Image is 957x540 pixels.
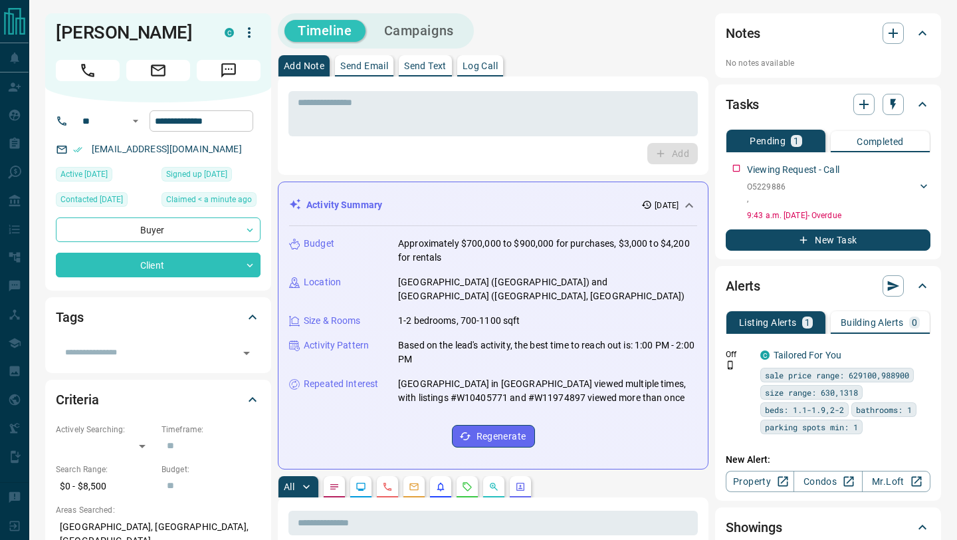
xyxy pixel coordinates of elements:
button: Open [128,113,144,129]
p: [GEOGRAPHIC_DATA] in [GEOGRAPHIC_DATA] viewed multiple times, with listings #W10405771 and #W1197... [398,377,697,405]
svg: Requests [462,481,473,492]
h1: [PERSON_NAME] [56,22,205,43]
div: Sun Oct 05 2025 [56,167,155,186]
p: Completed [857,137,904,146]
svg: Opportunities [488,481,499,492]
span: Claimed < a minute ago [166,193,252,206]
p: O5229886 [747,181,786,193]
div: Criteria [56,384,261,416]
div: Notes [726,17,930,49]
p: [GEOGRAPHIC_DATA] ([GEOGRAPHIC_DATA]) and [GEOGRAPHIC_DATA] ([GEOGRAPHIC_DATA], [GEOGRAPHIC_DATA]) [398,275,697,303]
div: Thu Mar 04 2021 [161,167,261,186]
p: Pending [750,136,786,146]
span: Contacted [DATE] [60,193,123,206]
svg: Agent Actions [515,481,526,492]
span: Call [56,60,120,81]
a: [EMAIL_ADDRESS][DOMAIN_NAME] [92,144,242,154]
p: 9:43 a.m. [DATE] - Overdue [747,209,930,221]
p: Size & Rooms [304,314,361,328]
p: No notes available [726,57,930,69]
span: size range: 630,1318 [765,386,858,399]
span: bathrooms: 1 [856,403,912,416]
button: Regenerate [452,425,535,448]
span: sale price range: 629100,988900 [765,368,909,382]
p: Based on the lead's activity, the best time to reach out is: 1:00 PM - 2:00 PM [398,338,697,366]
svg: Listing Alerts [435,481,446,492]
button: Campaigns [371,20,467,42]
p: Send Text [404,61,447,70]
p: 1 [805,318,810,327]
div: O5229886, [747,178,930,207]
div: Tags [56,301,261,333]
a: Property [726,471,794,492]
p: [DATE] [655,200,679,211]
div: Client [56,253,261,277]
p: 0 [912,318,917,327]
p: Add Note [284,61,324,70]
p: Activity Summary [306,198,382,212]
a: Mr.Loft [862,471,930,492]
h2: Tasks [726,94,759,115]
span: Email [126,60,190,81]
svg: Push Notification Only [726,360,735,370]
h2: Notes [726,23,760,44]
div: Buyer [56,217,261,242]
p: Approximately $700,000 to $900,000 for purchases, $3,000 to $4,200 for rentals [398,237,697,265]
button: Timeline [284,20,366,42]
div: condos.ca [225,28,234,37]
div: Tue Oct 14 2025 [161,192,261,211]
div: Tasks [726,88,930,120]
svg: Email Verified [73,145,82,154]
span: Message [197,60,261,81]
p: Building Alerts [841,318,904,327]
p: Search Range: [56,464,155,475]
div: Alerts [726,270,930,302]
div: condos.ca [760,350,770,360]
svg: Emails [409,481,419,492]
svg: Lead Browsing Activity [356,481,366,492]
p: Viewing Request - Call [747,163,839,177]
p: Timeframe: [161,424,261,436]
span: Signed up [DATE] [166,168,227,181]
p: Repeated Interest [304,377,378,391]
p: Areas Searched: [56,504,261,516]
svg: Notes [329,481,340,492]
p: All [284,482,294,491]
p: $0 - $8,500 [56,475,155,497]
p: 1-2 bedrooms, 700-1100 sqft [398,314,520,328]
p: Budget [304,237,334,251]
svg: Calls [382,481,393,492]
p: Listing Alerts [739,318,797,327]
span: beds: 1.1-1.9,2-2 [765,403,844,416]
h2: Tags [56,307,83,328]
div: Mon Jun 07 2021 [56,192,155,211]
button: Open [237,344,256,362]
p: Actively Searching: [56,424,155,436]
h2: Showings [726,517,782,538]
div: Activity Summary[DATE] [289,193,697,217]
p: 1 [794,136,799,146]
p: Location [304,275,341,289]
span: parking spots min: 1 [765,420,858,434]
p: Activity Pattern [304,338,369,352]
span: Active [DATE] [60,168,108,181]
p: New Alert: [726,453,930,467]
a: Condos [794,471,862,492]
p: , [747,193,786,205]
p: Log Call [463,61,498,70]
p: Off [726,348,752,360]
button: New Task [726,229,930,251]
a: Tailored For You [774,350,841,360]
p: Budget: [161,464,261,475]
h2: Criteria [56,389,99,410]
h2: Alerts [726,275,760,297]
p: Send Email [340,61,388,70]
